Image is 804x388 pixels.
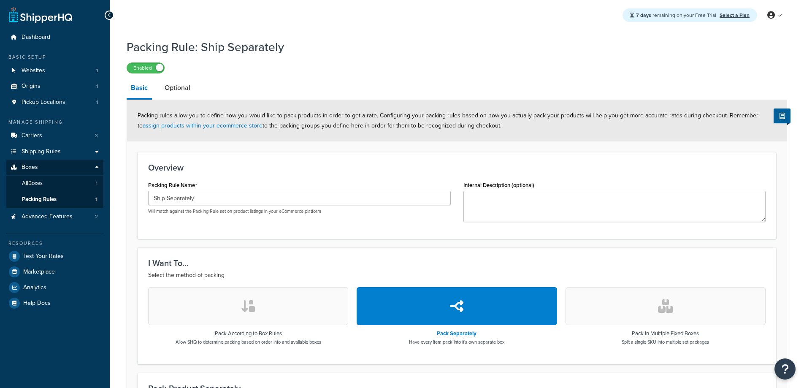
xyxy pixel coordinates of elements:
span: 1 [96,180,97,187]
p: Allow SHQ to determine packing based on order info and available boxes [176,339,321,345]
span: Marketplace [23,269,55,276]
div: Basic Setup [6,54,103,61]
button: Open Resource Center [774,358,796,380]
span: Advanced Features [22,213,73,220]
a: Select a Plan [720,11,750,19]
li: Boxes [6,160,103,208]
span: remaining on your Free Trial [636,11,717,19]
span: Carriers [22,132,42,139]
span: 1 [96,99,98,106]
li: Advanced Features [6,209,103,225]
a: Basic [127,78,152,100]
a: assign products within your ecommerce store [143,121,263,130]
label: Packing Rule Name [148,182,197,189]
h3: Overview [148,163,766,172]
span: 3 [95,132,98,139]
p: Have every item pack into it's own separate box [409,339,504,345]
a: Dashboard [6,30,103,45]
li: Carriers [6,128,103,144]
span: 1 [96,83,98,90]
p: Will match against the Packing Rule set on product listings in your eCommerce platform [148,208,451,214]
a: Shipping Rules [6,144,103,160]
span: Analytics [23,284,46,291]
span: Packing rules allow you to define how you would like to pack products in order to get a rate. Con... [138,111,758,130]
span: Pickup Locations [22,99,65,106]
span: Dashboard [22,34,50,41]
label: Internal Description (optional) [463,182,534,188]
a: Origins1 [6,79,103,94]
a: Boxes [6,160,103,175]
span: Shipping Rules [22,148,61,155]
p: Select the method of packing [148,270,766,280]
span: 1 [96,67,98,74]
span: Packing Rules [22,196,57,203]
span: Help Docs [23,300,51,307]
span: 2 [95,213,98,220]
span: Websites [22,67,45,74]
span: Boxes [22,164,38,171]
span: Origins [22,83,41,90]
button: Show Help Docs [774,109,790,123]
a: AllBoxes1 [6,176,103,191]
li: Origins [6,79,103,94]
div: Manage Shipping [6,119,103,126]
li: Pickup Locations [6,95,103,110]
a: Advanced Features2 [6,209,103,225]
strong: 7 days [636,11,651,19]
h3: Pack According to Box Rules [176,331,321,336]
a: Websites1 [6,63,103,79]
span: Test Your Rates [23,253,64,260]
a: Test Your Rates [6,249,103,264]
span: 1 [95,196,97,203]
a: Optional [160,78,195,98]
span: All Boxes [22,180,43,187]
a: Help Docs [6,296,103,311]
h3: Pack in Multiple Fixed Boxes [622,331,709,336]
label: Enabled [127,63,164,73]
a: Analytics [6,280,103,295]
h1: Packing Rule: Ship Separately [127,39,777,55]
a: Carriers3 [6,128,103,144]
h3: I Want To... [148,258,766,268]
li: Websites [6,63,103,79]
h3: Pack Separately [409,331,504,336]
a: Marketplace [6,264,103,279]
p: Split a single SKU into multiple set packages [622,339,709,345]
a: Packing Rules1 [6,192,103,207]
a: Pickup Locations1 [6,95,103,110]
li: Packing Rules [6,192,103,207]
div: Resources [6,240,103,247]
